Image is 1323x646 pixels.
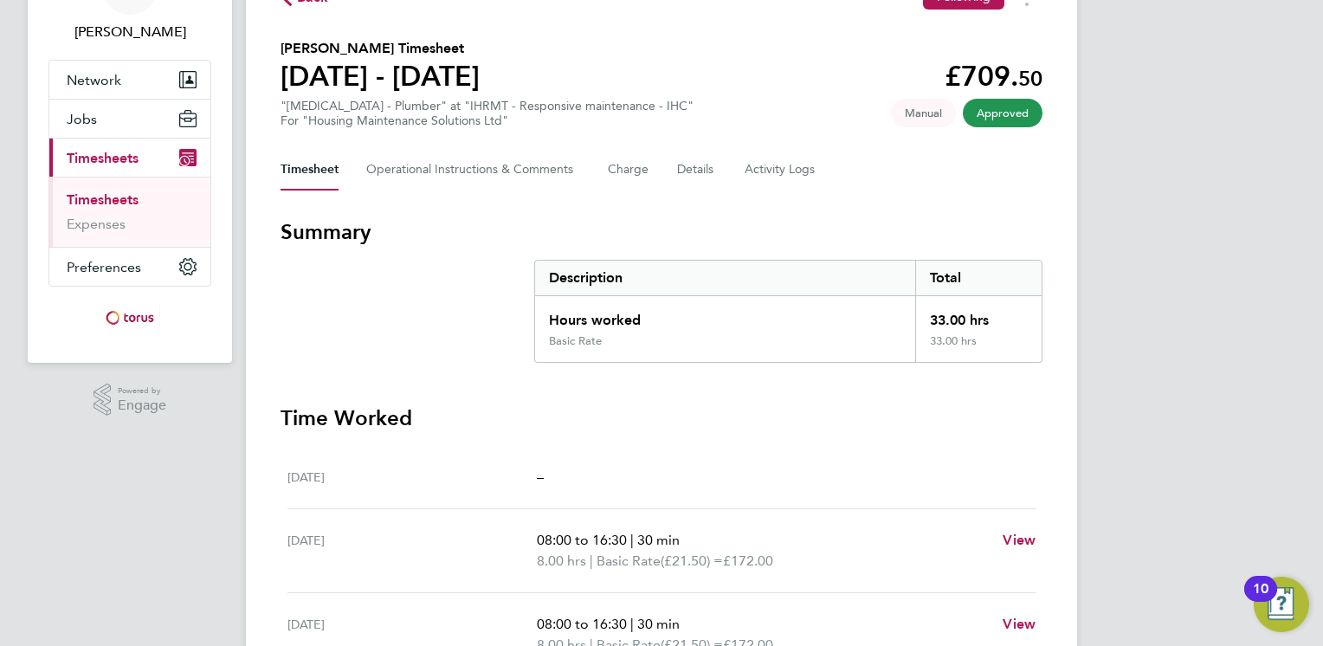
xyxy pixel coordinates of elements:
[537,552,586,569] span: 8.00 hrs
[590,552,593,569] span: |
[67,259,141,275] span: Preferences
[630,616,634,632] span: |
[67,191,139,208] a: Timesheets
[1003,530,1036,551] a: View
[677,149,717,191] button: Details
[281,59,480,94] h1: [DATE] - [DATE]
[723,552,773,569] span: £172.00
[537,468,544,485] span: –
[745,149,817,191] button: Activity Logs
[608,149,649,191] button: Charge
[67,72,121,88] span: Network
[661,552,723,569] span: (£21.50) =
[891,99,956,127] span: This timesheet was manually created.
[49,61,210,99] button: Network
[537,532,627,548] span: 08:00 to 16:30
[94,384,167,417] a: Powered byEngage
[915,296,1042,334] div: 33.00 hrs
[281,404,1042,432] h3: Time Worked
[963,99,1042,127] span: This timesheet has been approved.
[67,216,126,232] a: Expenses
[915,261,1042,295] div: Total
[118,398,166,413] span: Engage
[67,111,97,127] span: Jobs
[1003,614,1036,635] a: View
[281,99,694,128] div: "[MEDICAL_DATA] - Plumber" at "IHRMT - Responsive maintenance - IHC"
[1003,532,1036,548] span: View
[49,177,210,247] div: Timesheets
[100,304,160,332] img: torus-logo-retina.png
[118,384,166,398] span: Powered by
[534,260,1042,363] div: Summary
[1003,616,1036,632] span: View
[597,551,661,572] span: Basic Rate
[1018,66,1042,91] span: 50
[630,532,634,548] span: |
[915,334,1042,362] div: 33.00 hrs
[48,304,211,332] a: Go to home page
[366,149,580,191] button: Operational Instructions & Comments
[637,616,680,632] span: 30 min
[535,296,915,334] div: Hours worked
[945,60,1042,93] app-decimal: £709.
[1253,589,1268,611] div: 10
[287,467,537,488] div: [DATE]
[535,261,915,295] div: Description
[281,149,339,191] button: Timesheet
[67,150,139,166] span: Timesheets
[1254,577,1309,632] button: Open Resource Center, 10 new notifications
[287,530,537,572] div: [DATE]
[281,218,1042,246] h3: Summary
[48,22,211,42] span: Brendan Day
[537,616,627,632] span: 08:00 to 16:30
[549,334,602,348] div: Basic Rate
[281,113,694,128] div: For "Housing Maintenance Solutions Ltd"
[637,532,680,548] span: 30 min
[49,248,210,286] button: Preferences
[49,139,210,177] button: Timesheets
[281,38,480,59] h2: [PERSON_NAME] Timesheet
[49,100,210,138] button: Jobs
